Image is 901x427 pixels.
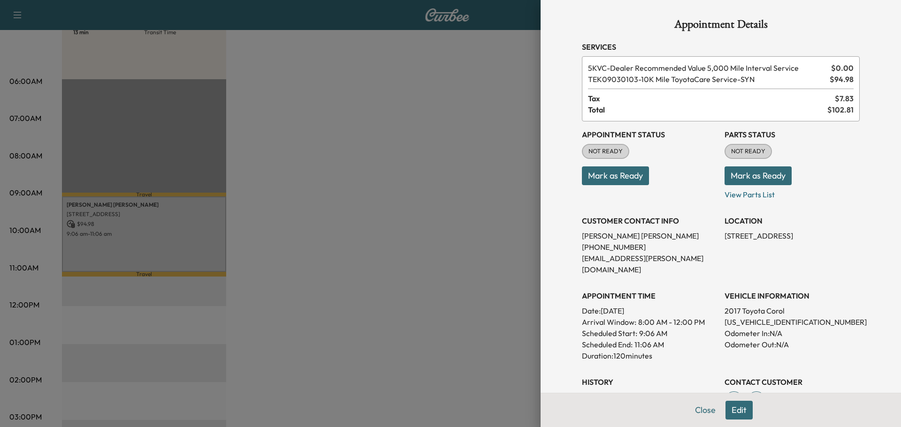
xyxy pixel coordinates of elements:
span: Tax [588,93,835,104]
h1: Appointment Details [582,19,860,34]
h3: History [582,376,717,388]
span: $ 7.83 [835,93,854,104]
p: [US_VEHICLE_IDENTIFICATION_NUMBER] [725,316,860,328]
p: [STREET_ADDRESS] [725,230,860,241]
p: Odometer Out: N/A [725,339,860,350]
h3: APPOINTMENT TIME [582,290,717,301]
span: 8:00 AM - 12:00 PM [638,316,705,328]
span: Dealer Recommended Value 5,000 Mile Interval Service [588,62,827,74]
h3: LOCATION [725,215,860,226]
p: 9:06 AM [639,328,667,339]
h3: Services [582,41,860,52]
button: Close [689,401,722,420]
p: Odometer In: N/A [725,328,860,339]
span: $ 0.00 [831,62,854,74]
p: Duration: 120 minutes [582,350,717,361]
span: NOT READY [725,147,771,156]
p: Scheduled Start: [582,328,637,339]
span: $ 94.98 [830,74,854,85]
h3: VEHICLE INFORMATION [725,290,860,301]
button: Edit [725,401,753,420]
button: Mark as Ready [725,166,792,185]
button: Mark as Ready [582,166,649,185]
span: Total [588,104,827,115]
p: Date: [DATE] [582,305,717,316]
span: $ 102.81 [827,104,854,115]
h3: CONTACT CUSTOMER [725,376,860,388]
p: Arrival Window: [582,316,717,328]
p: Created By : [PERSON_NAME] [582,391,717,403]
p: [PHONE_NUMBER] [582,241,717,253]
span: NOT READY [583,147,628,156]
h3: Appointment Status [582,129,717,140]
h3: Parts Status [725,129,860,140]
p: [PERSON_NAME] [PERSON_NAME] [582,230,717,241]
p: Scheduled End: [582,339,633,350]
p: 2017 Toyota Corol [725,305,860,316]
p: [EMAIL_ADDRESS][PERSON_NAME][DOMAIN_NAME] [582,253,717,275]
p: View Parts List [725,185,860,200]
h3: CUSTOMER CONTACT INFO [582,215,717,226]
p: 11:06 AM [634,339,664,350]
span: 10K Mile ToyotaCare Service-SYN [588,74,826,85]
